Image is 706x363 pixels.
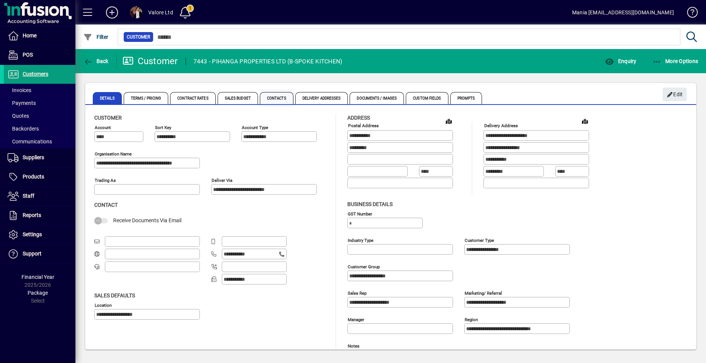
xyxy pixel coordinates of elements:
span: Financial Year [21,274,54,280]
a: Backorders [4,122,75,135]
a: View on map [443,115,455,127]
mat-label: Account [95,125,111,130]
span: More Options [652,58,698,64]
a: Settings [4,225,75,244]
span: Enquiry [605,58,636,64]
span: Staff [23,193,34,199]
span: Receive Documents Via Email [113,217,181,223]
span: Package [28,290,48,296]
mat-label: Deliver via [212,178,232,183]
mat-label: Notes [348,343,359,348]
div: Valore Ltd [148,6,173,18]
span: Business details [347,201,393,207]
mat-label: Customer group [348,264,380,269]
span: Contacts [260,92,293,104]
span: Filter [83,34,109,40]
span: Sales Budget [218,92,258,104]
mat-label: Trading as [95,178,116,183]
mat-label: Sort key [155,125,171,130]
a: Support [4,245,75,263]
span: Sales defaults [94,292,135,298]
span: Prompts [450,92,482,104]
button: Back [81,54,111,68]
button: Add [100,6,124,19]
mat-label: Manager [348,317,364,322]
span: Documents / Images [350,92,404,104]
span: Contract Rates [170,92,215,104]
a: Products [4,168,75,186]
mat-label: GST Number [348,211,372,216]
span: Reports [23,212,41,218]
button: Profile [124,6,148,19]
span: Customers [23,71,48,77]
span: Backorders [8,126,39,132]
span: Home [23,32,37,38]
a: Home [4,26,75,45]
a: Suppliers [4,148,75,167]
span: Contact [94,202,118,208]
span: Address [347,115,370,121]
a: Quotes [4,109,75,122]
a: View on map [579,115,591,127]
span: Settings [23,231,42,237]
mat-label: Location [95,302,112,308]
mat-label: Sales rep [348,290,367,295]
span: Products [23,174,44,180]
span: Suppliers [23,154,44,160]
mat-label: Customer type [465,237,494,243]
span: Payments [8,100,36,106]
mat-label: Industry type [348,237,373,243]
mat-label: Region [465,317,478,322]
button: More Options [651,54,700,68]
a: Invoices [4,84,75,97]
span: Customer [94,115,122,121]
button: Filter [81,30,111,44]
a: Reports [4,206,75,225]
div: 7443 - PIHANGA PROPERTIES LTD (B-SPOKE KITCHEN) [193,55,342,68]
span: Details [93,92,122,104]
a: Staff [4,187,75,206]
span: Custom Fields [406,92,448,104]
button: Enquiry [603,54,638,68]
a: Knowledge Base [681,2,697,26]
div: Customer [123,55,178,67]
mat-label: Marketing/ Referral [465,290,502,295]
span: Communications [8,138,52,145]
a: Communications [4,135,75,148]
div: Mania [EMAIL_ADDRESS][DOMAIN_NAME] [572,6,674,18]
span: Delivery Addresses [295,92,348,104]
span: Back [83,58,109,64]
a: POS [4,46,75,65]
span: POS [23,52,33,58]
mat-label: Account Type [242,125,268,130]
span: Quotes [8,113,29,119]
span: Support [23,251,41,257]
mat-label: Organisation name [95,151,132,157]
app-page-header-button: Back [75,54,117,68]
span: Invoices [8,87,31,93]
button: Edit [663,88,687,101]
span: Customer [127,33,150,41]
a: Payments [4,97,75,109]
span: Edit [667,88,683,101]
span: Terms / Pricing [124,92,169,104]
